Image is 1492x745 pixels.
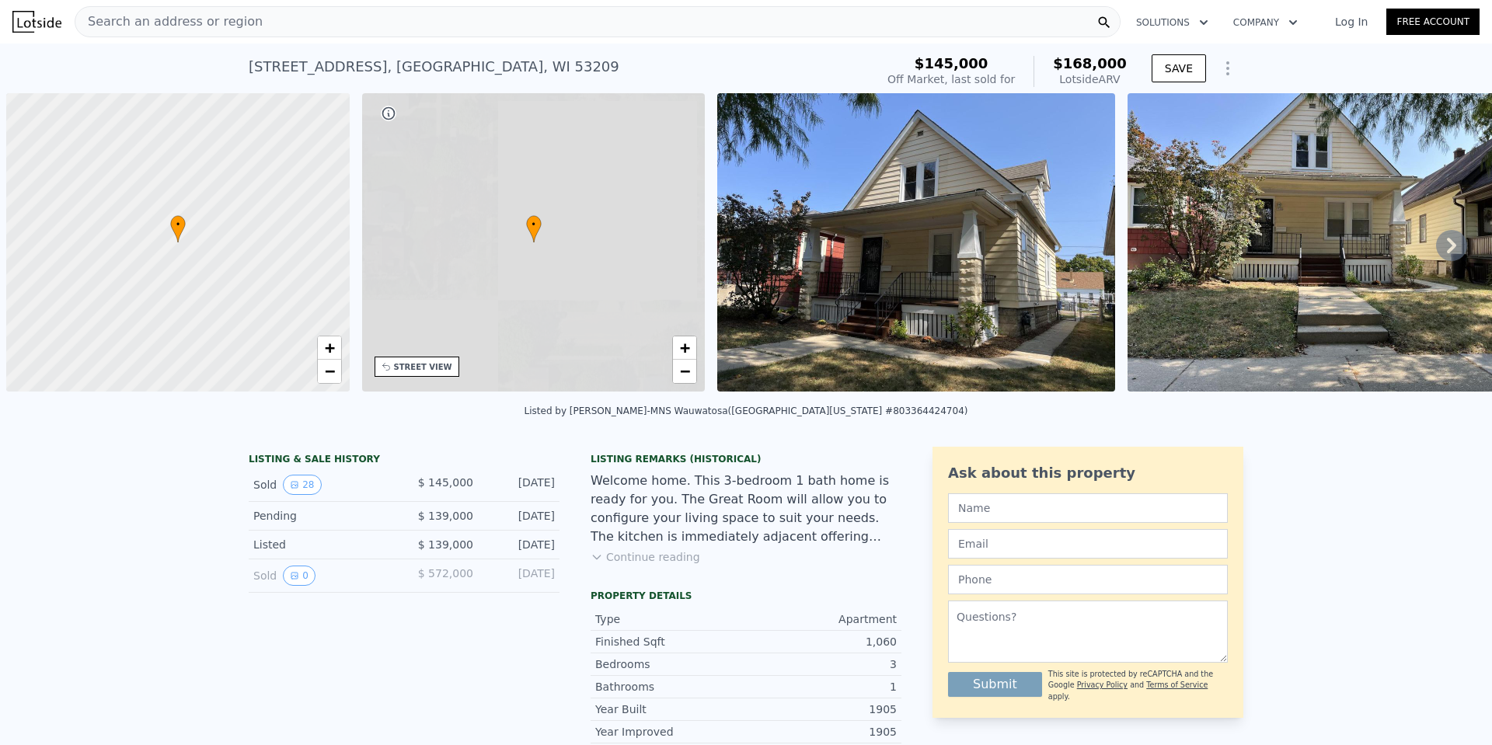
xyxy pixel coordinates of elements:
[717,93,1115,392] img: Sale: 127328423 Parcel: 101606758
[394,361,452,373] div: STREET VIEW
[948,529,1228,559] input: Email
[1152,54,1206,82] button: SAVE
[1077,681,1128,689] a: Privacy Policy
[324,361,334,381] span: −
[673,360,696,383] a: Zoom out
[318,360,341,383] a: Zoom out
[253,475,392,495] div: Sold
[1053,55,1127,71] span: $168,000
[1053,71,1127,87] div: Lotside ARV
[746,611,897,627] div: Apartment
[948,565,1228,594] input: Phone
[1146,681,1208,689] a: Terms of Service
[283,475,321,495] button: View historical data
[746,724,897,740] div: 1905
[318,336,341,360] a: Zoom in
[418,567,473,580] span: $ 572,000
[591,590,901,602] div: Property details
[1212,53,1243,84] button: Show Options
[1221,9,1310,37] button: Company
[418,538,473,551] span: $ 139,000
[1386,9,1480,35] a: Free Account
[887,71,1015,87] div: Off Market, last sold for
[595,679,746,695] div: Bathrooms
[680,361,690,381] span: −
[253,566,392,586] div: Sold
[1124,9,1221,37] button: Solutions
[595,634,746,649] div: Finished Sqft
[324,338,334,357] span: +
[12,11,61,33] img: Lotside
[595,724,746,740] div: Year Improved
[746,679,897,695] div: 1
[249,453,559,468] div: LISTING & SALE HISTORY
[249,56,619,78] div: [STREET_ADDRESS] , [GEOGRAPHIC_DATA] , WI 53209
[591,472,901,546] div: Welcome home. This 3-bedroom 1 bath home is ready for you. The Great Room will allow you to confi...
[1048,669,1228,702] div: This site is protected by reCAPTCHA and the Google and apply.
[253,537,392,552] div: Listed
[253,508,392,524] div: Pending
[418,510,473,522] span: $ 139,000
[486,537,555,552] div: [DATE]
[526,218,542,232] span: •
[948,672,1042,697] button: Submit
[746,701,897,717] div: 1905
[526,215,542,242] div: •
[746,634,897,649] div: 1,060
[418,476,473,489] span: $ 145,000
[673,336,696,360] a: Zoom in
[283,566,315,586] button: View historical data
[525,406,968,416] div: Listed by [PERSON_NAME]-MNS Wauwatosa ([GEOGRAPHIC_DATA][US_STATE] #803364424704)
[170,215,186,242] div: •
[75,12,263,31] span: Search an address or region
[595,701,746,717] div: Year Built
[486,508,555,524] div: [DATE]
[915,55,988,71] span: $145,000
[591,549,700,565] button: Continue reading
[170,218,186,232] span: •
[1316,14,1386,30] a: Log In
[486,475,555,495] div: [DATE]
[595,656,746,672] div: Bedrooms
[746,656,897,672] div: 3
[948,493,1228,523] input: Name
[680,338,690,357] span: +
[595,611,746,627] div: Type
[591,453,901,465] div: Listing Remarks (Historical)
[948,462,1228,484] div: Ask about this property
[486,566,555,586] div: [DATE]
